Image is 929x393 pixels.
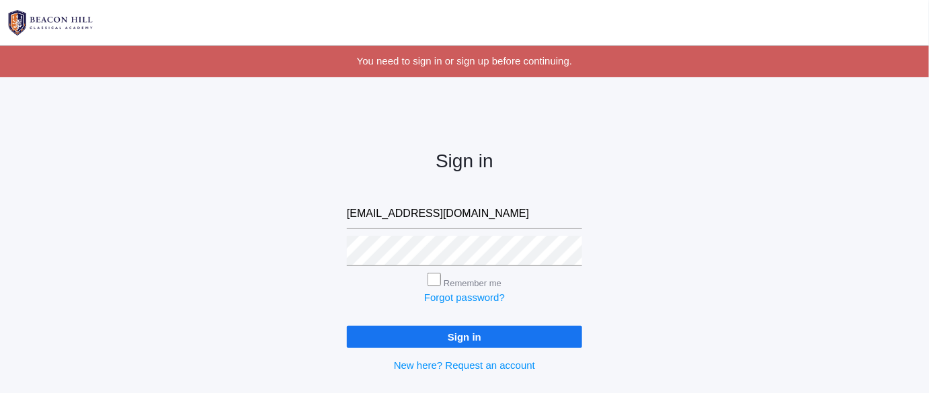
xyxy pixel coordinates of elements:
[394,359,535,371] a: New here? Request an account
[424,292,505,303] a: Forgot password?
[347,199,582,229] input: Email address
[347,151,582,172] h2: Sign in
[347,326,582,348] input: Sign in
[444,278,501,288] label: Remember me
